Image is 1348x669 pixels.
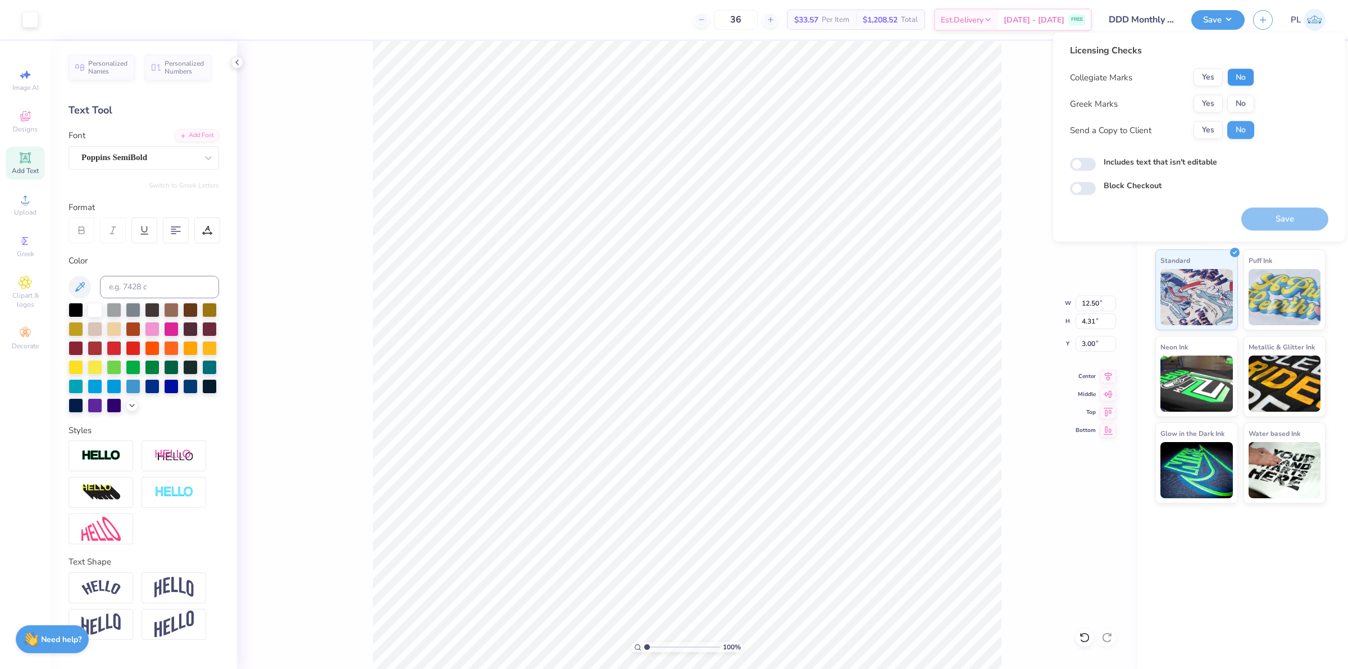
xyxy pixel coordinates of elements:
[69,254,219,267] div: Color
[1070,71,1132,84] div: Collegiate Marks
[154,486,194,499] img: Negative Space
[1160,254,1190,266] span: Standard
[1249,254,1272,266] span: Puff Ink
[69,556,219,568] div: Text Shape
[154,577,194,598] img: Arch
[941,14,983,26] span: Est. Delivery
[863,14,898,26] span: $1,208.52
[714,10,758,30] input: – –
[1160,442,1233,498] img: Glow in the Dark Ink
[822,14,849,26] span: Per Item
[1191,10,1245,30] button: Save
[17,249,34,258] span: Greek
[1070,124,1151,136] div: Send a Copy to Client
[81,484,121,502] img: 3d Illusion
[1249,442,1321,498] img: Water based Ink
[1291,9,1326,31] a: PL
[1227,95,1254,113] button: No
[1227,69,1254,87] button: No
[69,103,219,118] div: Text Tool
[1160,269,1233,325] img: Standard
[1304,9,1326,31] img: Pamela Lois Reyes
[1100,8,1183,31] input: Untitled Design
[1291,13,1301,26] span: PL
[1249,427,1300,439] span: Water based Ink
[1249,341,1315,353] span: Metallic & Glitter Ink
[1194,95,1223,113] button: Yes
[1004,14,1064,26] span: [DATE] - [DATE]
[1104,180,1162,192] label: Block Checkout
[81,517,121,541] img: Free Distort
[149,181,219,190] button: Switch to Greek Letters
[901,14,918,26] span: Total
[69,424,219,437] div: Styles
[1160,341,1188,353] span: Neon Ink
[12,166,39,175] span: Add Text
[1076,408,1096,416] span: Top
[88,60,128,75] span: Personalized Names
[81,580,121,595] img: Arc
[165,60,204,75] span: Personalized Numbers
[1194,121,1223,139] button: Yes
[13,125,38,134] span: Designs
[1071,16,1083,24] span: FREE
[69,129,85,142] label: Font
[175,129,219,142] div: Add Font
[1194,69,1223,87] button: Yes
[1076,390,1096,398] span: Middle
[12,83,39,92] span: Image AI
[100,276,219,298] input: e.g. 7428 c
[1160,356,1233,412] img: Neon Ink
[81,613,121,635] img: Flag
[154,611,194,638] img: Rise
[154,449,194,463] img: Shadow
[1249,356,1321,412] img: Metallic & Glitter Ink
[1070,97,1118,110] div: Greek Marks
[794,14,818,26] span: $33.57
[69,201,220,214] div: Format
[1160,427,1224,439] span: Glow in the Dark Ink
[6,291,45,309] span: Clipart & logos
[1076,372,1096,380] span: Center
[1249,269,1321,325] img: Puff Ink
[1227,121,1254,139] button: No
[41,634,81,645] strong: Need help?
[723,642,741,652] span: 100 %
[14,208,37,217] span: Upload
[1104,156,1217,168] label: Includes text that isn't editable
[1070,44,1254,57] div: Licensing Checks
[1076,426,1096,434] span: Bottom
[12,342,39,351] span: Decorate
[81,449,121,462] img: Stroke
